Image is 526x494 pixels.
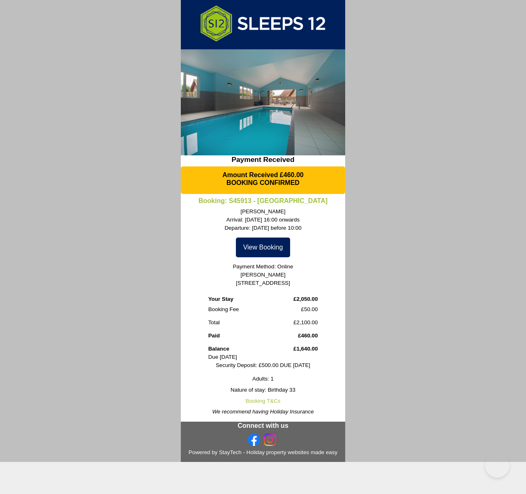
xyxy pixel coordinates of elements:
[269,330,318,343] td: £460.00
[181,386,345,394] div: Nature of stay: Birthday 33
[269,293,318,303] td: £2,050.00
[208,293,270,303] td: Your Stay
[181,155,345,164] h2: Payment Received
[181,375,345,383] div: Adults: 1
[181,49,345,155] img: ramscombe-somerset-holiday-home-accommodation-sleeps-10.wide_content.jpg
[185,171,341,187] h3: Amount Received £460.00 BOOKING CONFIRMED
[198,3,328,44] img: S12-LA_WHITE.content.png
[212,409,314,415] i: We recommend having Holiday Insurance
[208,353,270,361] td: Due [DATE]
[208,314,270,330] td: Total
[269,303,318,314] td: £50.00
[236,238,291,257] a: View Booking
[248,434,260,446] img: Facebook
[246,398,281,404] a: Booking T&Cs
[269,343,318,353] td: £1,640.00
[181,422,345,429] h3: Connect with us
[485,453,510,478] iframe: Toggle Customer Support
[264,434,276,446] img: Instagram
[208,343,270,353] td: Balance
[192,263,335,287] p: Payment Method: Online [PERSON_NAME] [STREET_ADDRESS]
[208,303,270,314] td: Booking Fee
[198,197,328,204] a: Booking: S45913 - [GEOGRAPHIC_DATA]
[192,208,335,232] p: [PERSON_NAME] Arrival: [DATE] 16:00 onwards Departure: [DATE] before 10:00
[269,314,318,330] td: £2,100.00
[189,449,337,455] a: Powered by StayTech - Holiday property websites made easy
[192,361,335,369] p: Security Deposit: £500.00 DUE [DATE]
[208,330,270,343] td: Paid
